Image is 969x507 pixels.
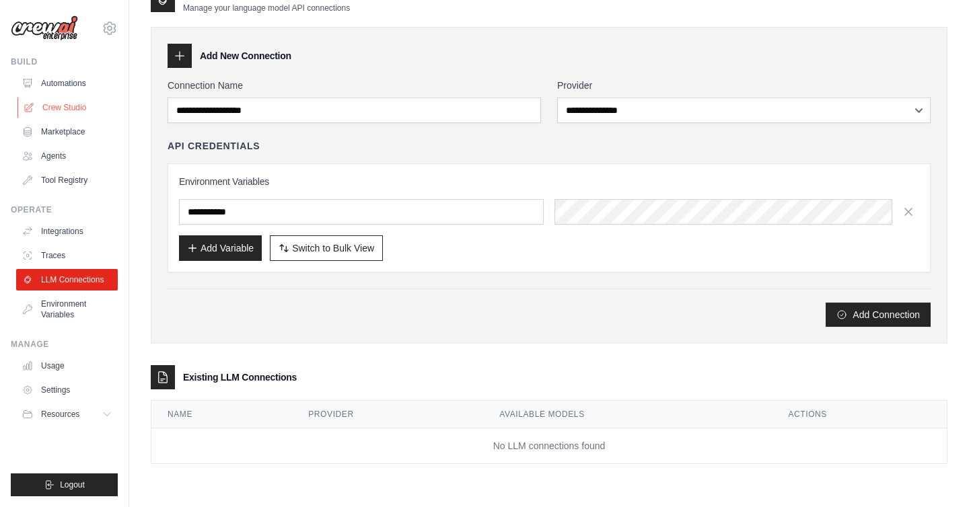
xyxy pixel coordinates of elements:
[151,401,292,428] th: Name
[41,409,79,420] span: Resources
[16,379,118,401] a: Settings
[292,241,374,255] span: Switch to Bulk View
[168,139,260,153] h4: API Credentials
[16,269,118,290] a: LLM Connections
[826,303,931,327] button: Add Connection
[60,479,85,490] span: Logout
[16,403,118,425] button: Resources
[16,121,118,143] a: Marketplace
[200,49,291,63] h3: Add New Connection
[772,401,947,428] th: Actions
[183,370,297,384] h3: Existing LLM Connections
[179,175,919,188] h3: Environment Variables
[557,79,931,92] label: Provider
[11,56,118,67] div: Build
[16,73,118,94] a: Automations
[483,401,772,428] th: Available Models
[270,235,383,261] button: Switch to Bulk View
[16,245,118,266] a: Traces
[168,79,541,92] label: Connection Name
[183,3,350,13] p: Manage your language model API connections
[179,235,262,261] button: Add Variable
[151,428,947,464] td: No LLM connections found
[16,145,118,167] a: Agents
[292,401,483,428] th: Provider
[16,293,118,325] a: Environment Variables
[11,204,118,215] div: Operate
[11,473,118,496] button: Logout
[17,97,119,118] a: Crew Studio
[16,221,118,242] a: Integrations
[16,355,118,377] a: Usage
[16,169,118,191] a: Tool Registry
[11,15,78,41] img: Logo
[11,339,118,350] div: Manage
